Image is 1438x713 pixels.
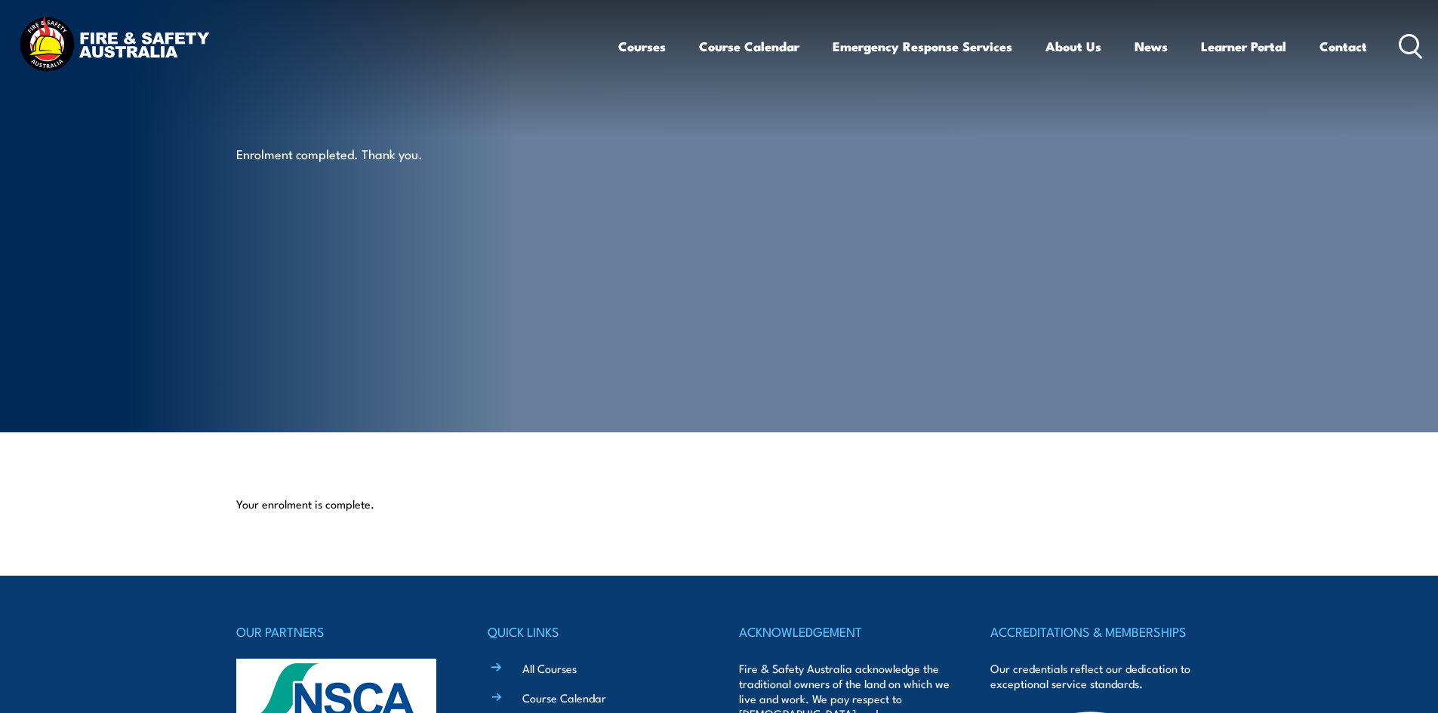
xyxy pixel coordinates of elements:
[1201,26,1286,66] a: Learner Portal
[990,661,1202,691] p: Our credentials reflect our dedication to exceptional service standards.
[522,690,606,705] a: Course Calendar
[699,26,799,66] a: Course Calendar
[236,621,448,642] h4: OUR PARTNERS
[1319,26,1367,66] a: Contact
[236,496,1202,512] p: Your enrolment is complete.
[739,621,950,642] h4: ACKNOWLEDGEMENT
[236,145,512,162] p: Enrolment completed. Thank you.
[1045,26,1101,66] a: About Us
[990,621,1202,642] h4: ACCREDITATIONS & MEMBERSHIPS
[833,26,1012,66] a: Emergency Response Services
[1135,26,1168,66] a: News
[488,621,699,642] h4: QUICK LINKS
[618,26,666,66] a: Courses
[522,660,577,676] a: All Courses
